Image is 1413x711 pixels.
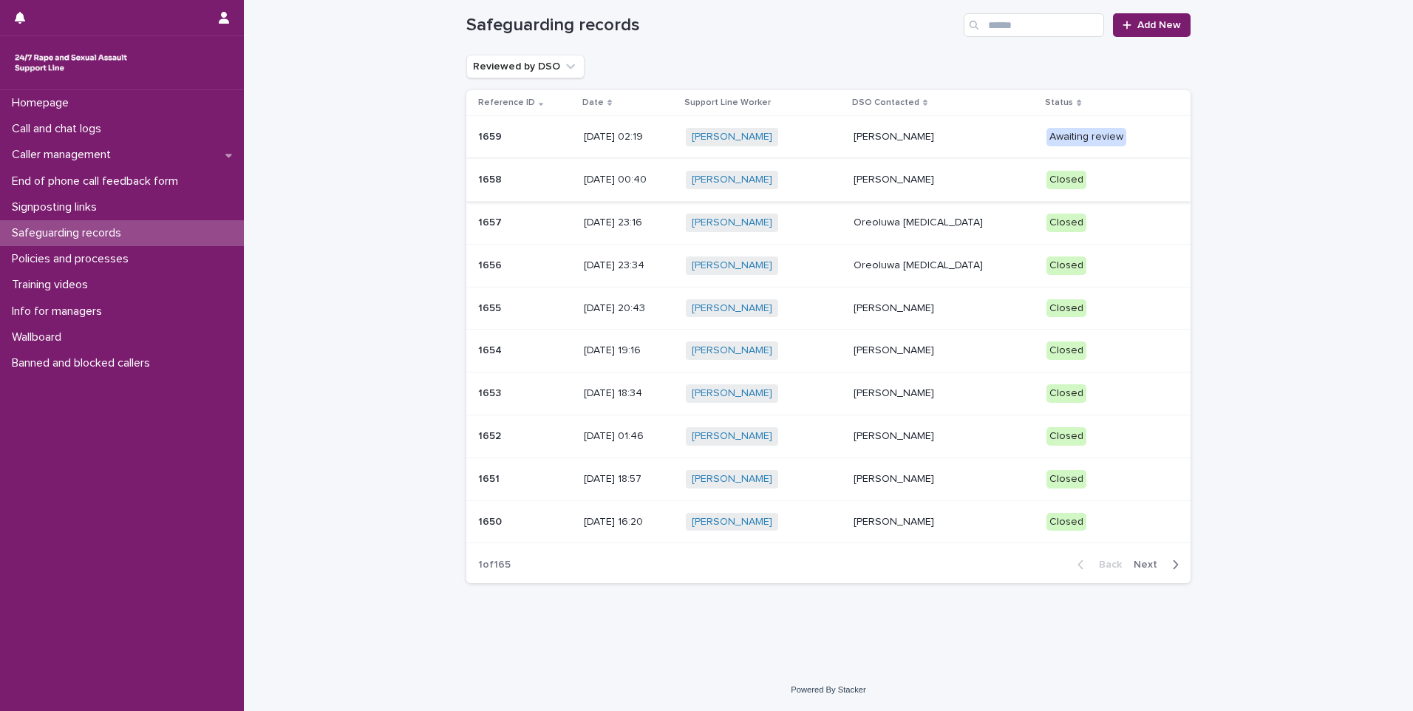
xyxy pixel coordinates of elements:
[466,287,1191,330] tr: 16551655 [DATE] 20:43[PERSON_NAME] [PERSON_NAME]Closed
[854,259,1035,272] p: Oreoluwa [MEDICAL_DATA]
[1046,513,1086,531] div: Closed
[1046,299,1086,318] div: Closed
[692,259,772,272] a: [PERSON_NAME]
[791,685,865,694] a: Powered By Stacker
[1134,559,1166,570] span: Next
[584,174,674,186] p: [DATE] 00:40
[478,470,503,486] p: 1651
[584,131,674,143] p: [DATE] 02:19
[466,244,1191,287] tr: 16561656 [DATE] 23:34[PERSON_NAME] Oreoluwa [MEDICAL_DATA]Closed
[1046,171,1086,189] div: Closed
[854,344,1035,357] p: [PERSON_NAME]
[478,95,535,111] p: Reference ID
[964,13,1104,37] input: Search
[478,171,505,186] p: 1658
[478,128,505,143] p: 1659
[1046,341,1086,360] div: Closed
[466,55,585,78] button: Reviewed by DSO
[1090,559,1122,570] span: Back
[1046,256,1086,275] div: Closed
[1113,13,1191,37] a: Add New
[6,330,73,344] p: Wallboard
[1137,20,1181,30] span: Add New
[854,217,1035,229] p: Oreoluwa [MEDICAL_DATA]
[466,330,1191,372] tr: 16541654 [DATE] 19:16[PERSON_NAME] [PERSON_NAME]Closed
[6,252,140,266] p: Policies and processes
[478,299,504,315] p: 1655
[692,387,772,400] a: [PERSON_NAME]
[584,259,674,272] p: [DATE] 23:34
[692,516,772,528] a: [PERSON_NAME]
[692,344,772,357] a: [PERSON_NAME]
[692,473,772,486] a: [PERSON_NAME]
[1128,558,1191,571] button: Next
[854,430,1035,443] p: [PERSON_NAME]
[584,473,674,486] p: [DATE] 18:57
[692,131,772,143] a: [PERSON_NAME]
[692,174,772,186] a: [PERSON_NAME]
[854,516,1035,528] p: [PERSON_NAME]
[478,256,505,272] p: 1656
[466,159,1191,202] tr: 16581658 [DATE] 00:40[PERSON_NAME] [PERSON_NAME]Closed
[6,278,100,292] p: Training videos
[584,430,674,443] p: [DATE] 01:46
[582,95,604,111] p: Date
[1045,95,1073,111] p: Status
[6,96,81,110] p: Homepage
[854,131,1035,143] p: [PERSON_NAME]
[466,201,1191,244] tr: 16571657 [DATE] 23:16[PERSON_NAME] Oreoluwa [MEDICAL_DATA]Closed
[692,217,772,229] a: [PERSON_NAME]
[12,48,130,78] img: rhQMoQhaT3yELyF149Cw
[478,427,504,443] p: 1652
[584,217,674,229] p: [DATE] 23:16
[692,302,772,315] a: [PERSON_NAME]
[584,387,674,400] p: [DATE] 18:34
[466,500,1191,543] tr: 16501650 [DATE] 16:20[PERSON_NAME] [PERSON_NAME]Closed
[6,200,109,214] p: Signposting links
[466,116,1191,159] tr: 16591659 [DATE] 02:19[PERSON_NAME] [PERSON_NAME]Awaiting review
[466,415,1191,457] tr: 16521652 [DATE] 01:46[PERSON_NAME] [PERSON_NAME]Closed
[6,356,162,370] p: Banned and blocked callers
[466,372,1191,415] tr: 16531653 [DATE] 18:34[PERSON_NAME] [PERSON_NAME]Closed
[1066,558,1128,571] button: Back
[6,174,190,188] p: End of phone call feedback form
[854,387,1035,400] p: [PERSON_NAME]
[6,226,133,240] p: Safeguarding records
[6,305,114,319] p: Info for managers
[478,341,505,357] p: 1654
[478,513,505,528] p: 1650
[1046,128,1126,146] div: Awaiting review
[584,344,674,357] p: [DATE] 19:16
[1046,384,1086,403] div: Closed
[478,214,505,229] p: 1657
[1046,214,1086,232] div: Closed
[584,516,674,528] p: [DATE] 16:20
[466,457,1191,500] tr: 16511651 [DATE] 18:57[PERSON_NAME] [PERSON_NAME]Closed
[6,122,113,136] p: Call and chat logs
[466,15,958,36] h1: Safeguarding records
[466,547,522,583] p: 1 of 165
[684,95,771,111] p: Support Line Worker
[1046,470,1086,489] div: Closed
[854,473,1035,486] p: [PERSON_NAME]
[854,302,1035,315] p: [PERSON_NAME]
[1046,427,1086,446] div: Closed
[852,95,919,111] p: DSO Contacted
[692,430,772,443] a: [PERSON_NAME]
[478,384,504,400] p: 1653
[6,148,123,162] p: Caller management
[854,174,1035,186] p: [PERSON_NAME]
[584,302,674,315] p: [DATE] 20:43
